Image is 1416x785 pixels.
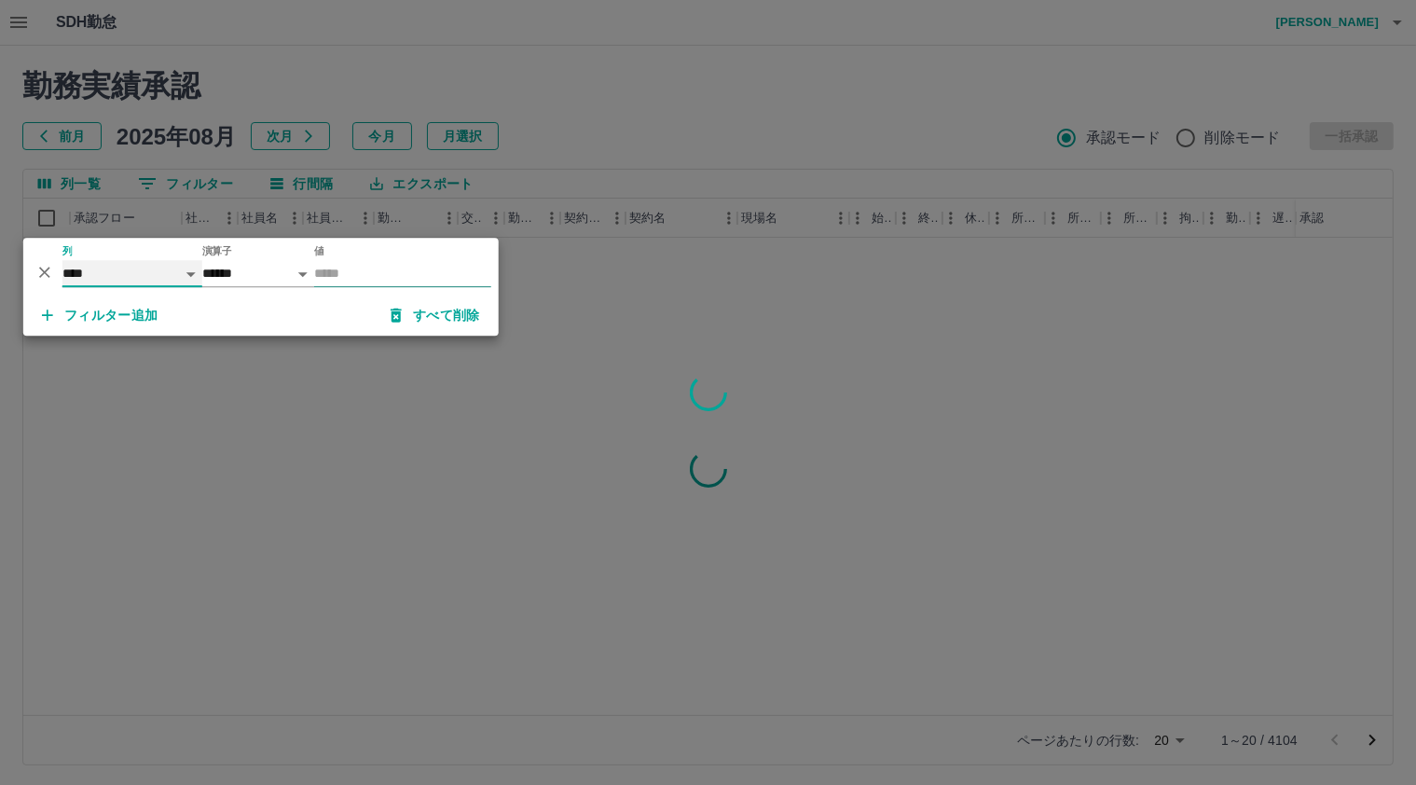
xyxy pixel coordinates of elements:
[314,244,324,258] label: 値
[31,258,59,286] button: 削除
[62,244,73,258] label: 列
[376,298,495,332] button: すべて削除
[202,244,232,258] label: 演算子
[27,298,173,332] button: フィルター追加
